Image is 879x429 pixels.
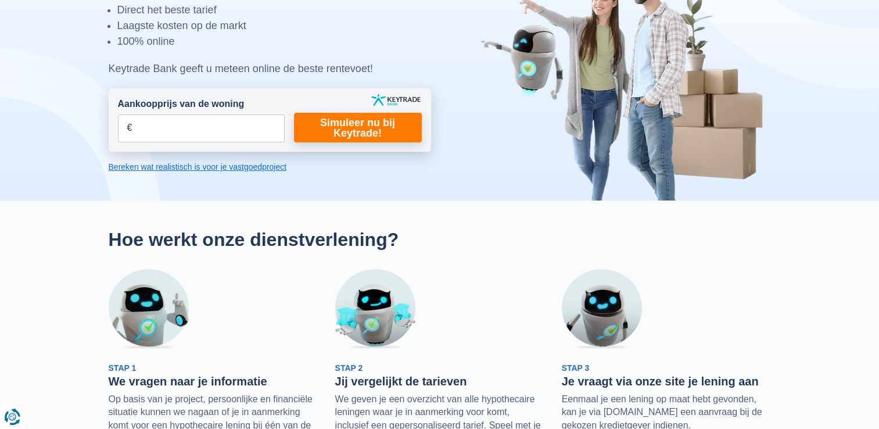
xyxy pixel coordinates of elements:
[109,61,488,77] div: Keytrade Bank geeft u meteen online de beste rentevoet!
[562,269,642,349] img: Stap 3
[109,161,431,173] a: Bereken wat realistisch is voor je vastgoedproject
[335,374,544,388] h3: Jij vergelijkt de tarieven
[562,374,771,388] h3: Je vraagt via onze site je lening aan
[109,363,137,373] span: Stap 1
[118,98,245,111] label: Aankoopprijs van de woning
[117,34,488,49] li: 100% online
[562,363,590,373] span: Stap 3
[109,228,771,251] h2: Hoe werkt onze dienstverlening?
[109,374,318,388] h3: We vragen naar je informatie
[335,363,363,373] span: Stap 2
[335,269,415,349] img: Stap 2
[294,113,422,142] a: Simuleer nu bij Keytrade!
[117,2,488,18] li: Direct het beste tarief
[109,269,189,349] img: Stap 1
[127,121,132,135] span: €
[371,94,421,106] img: keytrade
[117,18,488,34] li: Laagste kosten op de markt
